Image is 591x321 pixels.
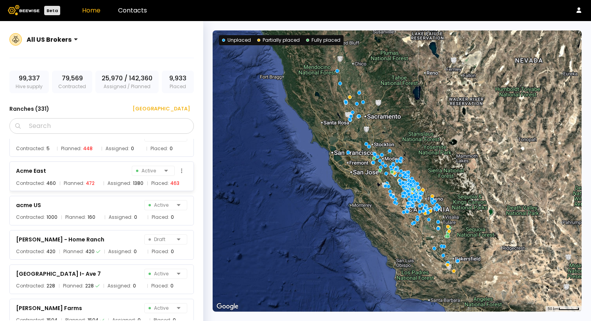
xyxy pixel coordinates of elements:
div: 420 [47,248,56,255]
span: 99,337 [19,74,40,83]
div: 0 [134,213,137,221]
span: Placed: [151,282,169,290]
div: 0 [131,145,134,153]
span: Assigned: [109,213,133,221]
span: 9,933 [169,74,186,83]
div: Beta [44,6,60,15]
img: Google [215,301,240,312]
span: Active [136,166,161,176]
div: [PERSON_NAME] - Home Ranch [16,235,104,244]
div: 1000 [47,213,57,221]
span: 79,569 [62,74,83,83]
span: Contracted: [16,213,45,221]
div: 1380 [133,179,143,187]
div: 0 [170,282,174,290]
div: Partially placed [257,37,300,44]
div: [PERSON_NAME] Farms [16,303,82,313]
span: 50 km [548,307,559,311]
span: Active [149,200,174,210]
div: 160 [88,213,95,221]
span: Placed: [152,213,169,221]
span: Active [149,303,174,313]
img: Beewise logo [8,5,39,15]
span: Assigned: [107,179,131,187]
div: All US Brokers [27,35,72,44]
div: 0 [171,213,174,221]
span: Draft [149,235,174,244]
div: 420 [86,248,95,255]
div: Placed [162,71,194,93]
a: Contacts [118,6,147,15]
div: 0 [170,145,173,153]
div: Unplaced [222,37,251,44]
span: Active [149,269,174,278]
span: Contracted: [16,282,45,290]
span: Planned: [64,179,84,187]
span: Placed: [150,145,168,153]
button: Map Scale: 50 km per 49 pixels [545,306,582,312]
a: Open this area in Google Maps (opens a new window) [215,301,240,312]
span: Planned: [61,145,82,153]
div: Fully placed [306,37,340,44]
div: Acme East [16,166,46,176]
a: Home [82,6,100,15]
span: Placed: [151,179,169,187]
div: 228 [85,282,94,290]
div: 448 [83,145,93,153]
div: 0 [134,248,137,255]
span: Assigned: [108,248,132,255]
div: [GEOGRAPHIC_DATA] [127,105,190,113]
h3: Ranches ( 331 ) [9,103,49,114]
span: Contracted: [16,248,45,255]
div: [GEOGRAPHIC_DATA] I- Ave 7 [16,269,101,278]
span: Planned: [63,282,84,290]
span: Planned: [63,248,84,255]
span: Assigned: [106,145,129,153]
div: Assigned / Planned [95,71,159,93]
div: 460 [47,179,56,187]
div: Hive supply [9,71,49,93]
div: acme US [16,200,41,210]
span: Assigned: [107,282,131,290]
div: Contracted [52,71,92,93]
div: 228 [47,282,55,290]
div: 0 [171,248,174,255]
div: 0 [133,282,136,290]
div: 472 [86,179,95,187]
span: Contracted: [16,145,45,153]
span: Placed: [152,248,169,255]
span: Planned: [65,213,86,221]
div: 463 [170,179,179,187]
span: 25,970 / 142,360 [102,74,152,83]
span: Contracted: [16,179,45,187]
button: [GEOGRAPHIC_DATA] [123,103,194,115]
div: 5 [47,145,50,153]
